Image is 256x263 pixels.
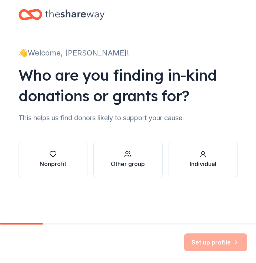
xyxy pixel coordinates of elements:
div: Individual [190,159,216,168]
div: Nonprofit [40,159,66,168]
div: This helps us find donors likely to support your cause. [19,112,238,124]
div: Other group [111,159,145,168]
div: Who are you finding in-kind donations or grants for? [19,65,238,106]
button: Other group [93,142,163,177]
button: Individual [169,142,238,177]
div: 👋 Welcome, [PERSON_NAME]! [19,47,238,59]
button: Nonprofit [19,142,88,177]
